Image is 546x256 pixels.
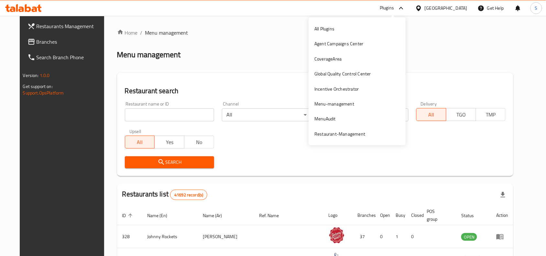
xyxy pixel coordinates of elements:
[187,138,212,147] span: No
[314,100,354,107] div: Menu-management
[37,38,106,46] span: Branches
[391,206,406,225] th: Busy
[22,18,111,34] a: Restaurants Management
[314,25,334,32] div: All Plugins
[406,206,422,225] th: Closed
[23,89,64,97] a: Support.OpsPlatform
[495,187,511,203] div: Export file
[496,233,508,240] div: Menu
[314,130,365,138] div: Restaurant-Management
[461,212,482,219] span: Status
[125,86,506,96] h2: Restaurant search
[380,4,394,12] div: Plugins
[375,206,391,225] th: Open
[129,129,141,134] label: Upsell
[198,225,254,248] td: [PERSON_NAME]
[425,5,467,12] div: [GEOGRAPHIC_DATA]
[122,212,135,219] span: ID
[314,70,371,77] div: Global Quality Control Center
[117,29,514,37] nav: breadcrumb
[125,156,214,168] button: Search
[117,225,142,248] td: 328
[22,34,111,50] a: Branches
[125,108,214,121] input: Search for restaurant name or ID..
[128,138,152,147] span: All
[314,85,359,92] div: Incentive Orchestrator
[427,207,449,223] span: POS group
[446,108,476,121] button: TGO
[421,102,437,106] label: Delivery
[314,40,363,47] div: Agent Campaigns Center
[170,190,207,200] div: Total records count
[314,115,336,122] div: MenuAudit
[491,206,513,225] th: Action
[314,55,342,62] div: CoverageArea
[329,227,345,243] img: Johnny Rockets
[122,189,208,200] h2: Restaurants list
[391,225,406,248] td: 1
[130,158,209,166] span: Search
[535,5,538,12] span: S
[461,233,477,241] span: OPEN
[40,71,50,80] span: 1.0.0
[37,22,106,30] span: Restaurants Management
[170,192,207,198] span: 41692 record(s)
[125,136,155,149] button: All
[203,212,230,219] span: Name (Ar)
[117,50,181,60] h2: Menu management
[375,225,391,248] td: 0
[23,82,53,91] span: Get support on:
[37,53,106,61] span: Search Branch Phone
[154,136,184,149] button: Yes
[353,206,375,225] th: Branches
[140,29,143,37] li: /
[23,71,39,80] span: Version:
[117,29,138,37] a: Home
[353,225,375,248] td: 37
[406,225,422,248] td: 0
[479,110,503,119] span: TMP
[184,136,214,149] button: No
[222,108,311,121] div: All
[22,50,111,65] a: Search Branch Phone
[259,212,287,219] span: Ref. Name
[416,108,446,121] button: All
[142,225,198,248] td: Johnny Rockets
[449,110,474,119] span: TGO
[147,212,176,219] span: Name (En)
[419,110,444,119] span: All
[145,29,188,37] span: Menu management
[157,138,182,147] span: Yes
[476,108,506,121] button: TMP
[323,206,353,225] th: Logo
